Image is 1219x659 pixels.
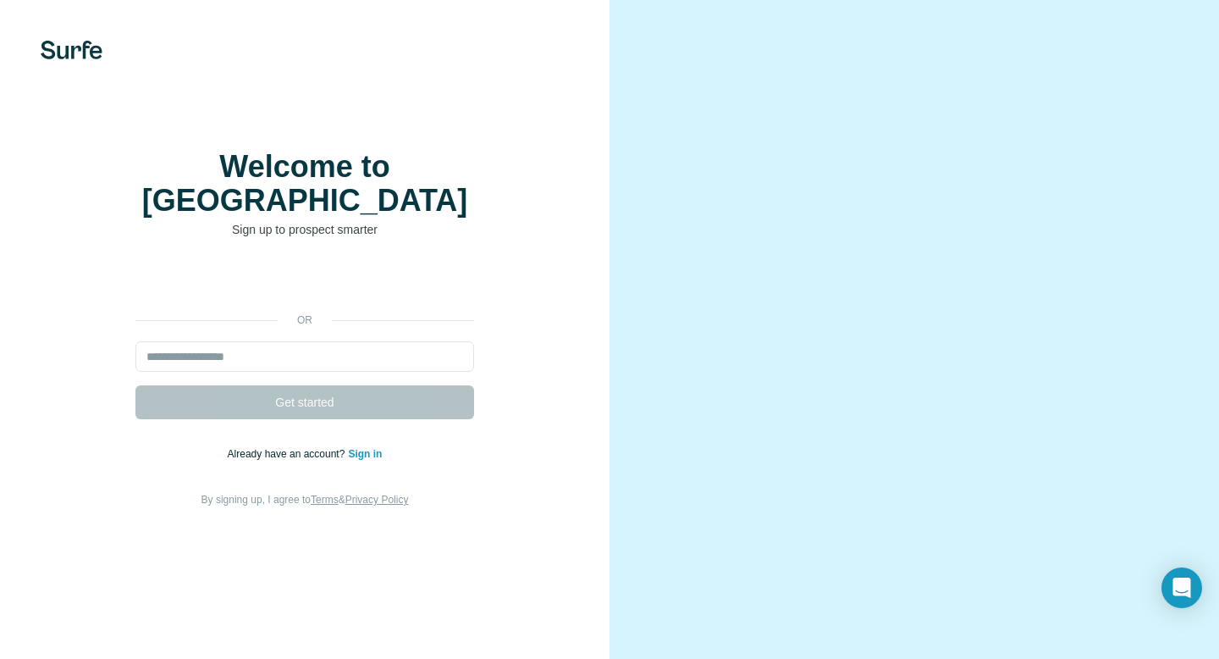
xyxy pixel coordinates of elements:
[345,494,409,506] a: Privacy Policy
[201,494,409,506] span: By signing up, I agree to &
[1161,568,1202,608] div: Open Intercom Messenger
[311,494,339,506] a: Terms
[348,448,382,460] a: Sign in
[228,448,349,460] span: Already have an account?
[135,150,474,218] h1: Welcome to [GEOGRAPHIC_DATA]
[41,41,102,59] img: Surfe's logo
[278,313,332,328] p: or
[127,263,483,301] iframe: Sign in with Google Button
[135,221,474,238] p: Sign up to prospect smarter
